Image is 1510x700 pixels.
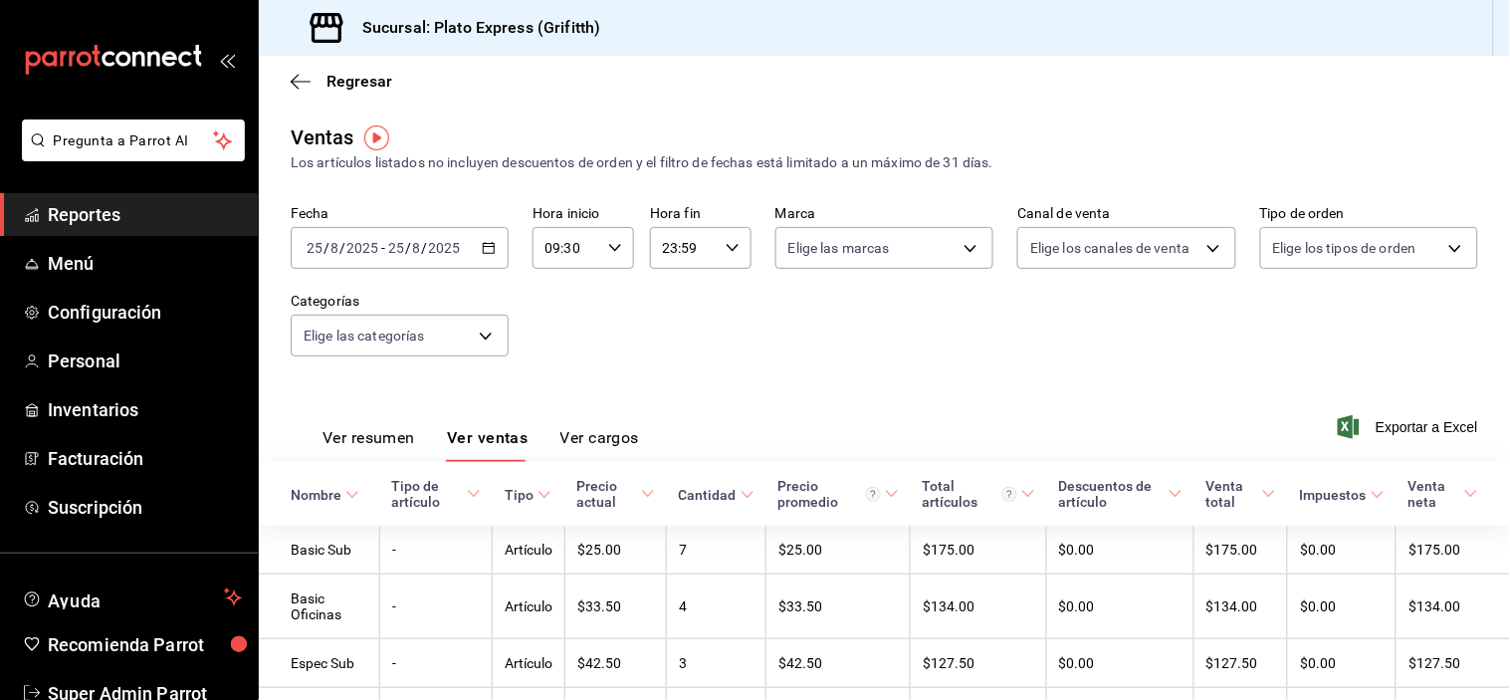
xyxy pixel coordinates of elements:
input: -- [306,240,324,256]
span: / [339,240,345,256]
h3: Sucursal: Plato Express (Grifitth) [346,16,600,40]
label: Hora inicio [533,207,634,221]
button: open_drawer_menu [219,52,235,68]
div: navigation tabs [323,428,639,462]
td: $0.00 [1288,639,1397,688]
button: Ver resumen [323,428,415,462]
label: Tipo de orden [1260,207,1478,221]
span: Tipo de artículo [392,478,481,510]
span: Elige los canales de venta [1030,238,1189,258]
td: Artículo [493,526,565,575]
button: Regresar [291,72,392,91]
td: - [380,526,493,575]
span: / [422,240,428,256]
span: Suscripción [48,494,242,521]
label: Marca [775,207,993,221]
div: Total artículos [923,478,1017,510]
td: 3 [667,639,766,688]
span: Nombre [291,487,359,503]
input: -- [387,240,405,256]
span: Cantidad [679,487,755,503]
td: 4 [667,575,766,639]
span: Personal [48,348,242,374]
div: Venta neta [1408,478,1460,510]
button: Ver cargos [560,428,640,462]
td: 7 [667,526,766,575]
td: Artículo [493,575,565,639]
td: $0.00 [1288,526,1397,575]
div: Cantidad [679,487,737,503]
span: Precio actual [577,478,655,510]
span: Reportes [48,201,242,228]
span: Recomienda Parrot [48,631,242,658]
td: Artículo [493,639,565,688]
img: Tooltip marker [364,125,389,150]
span: Tipo [505,487,551,503]
td: - [380,639,493,688]
td: Basic Oficinas [259,575,380,639]
div: Los artículos listados no incluyen descuentos de orden y el filtro de fechas está limitado a un m... [291,152,1478,173]
td: - [380,575,493,639]
span: Pregunta a Parrot AI [54,130,214,151]
td: $175.00 [1397,526,1510,575]
td: $175.00 [1194,526,1288,575]
td: $25.00 [766,526,911,575]
td: $0.00 [1288,575,1397,639]
td: $33.50 [766,575,911,639]
td: Espec Sub [259,639,380,688]
input: -- [329,240,339,256]
span: Elige las categorías [304,326,425,346]
td: $175.00 [911,526,1047,575]
span: Ayuda [48,585,216,609]
button: Ver ventas [447,428,529,462]
div: Impuestos [1300,487,1367,503]
td: $127.50 [911,639,1047,688]
span: Total artículos [923,478,1035,510]
span: Menú [48,250,242,277]
span: Venta total [1206,478,1276,510]
span: - [381,240,385,256]
label: Hora fin [650,207,752,221]
td: $134.00 [1397,575,1510,639]
span: Precio promedio [778,478,899,510]
td: $134.00 [911,575,1047,639]
div: Ventas [291,122,354,152]
input: -- [412,240,422,256]
input: ---- [345,240,379,256]
label: Fecha [291,207,509,221]
a: Pregunta a Parrot AI [14,144,245,165]
div: Tipo de artículo [392,478,463,510]
td: $25.00 [565,526,667,575]
td: $42.50 [766,639,911,688]
span: Elige las marcas [788,238,890,258]
td: $0.00 [1047,639,1194,688]
td: $127.50 [1194,639,1288,688]
span: Impuestos [1300,487,1385,503]
span: Inventarios [48,396,242,423]
label: Canal de venta [1017,207,1235,221]
span: / [405,240,411,256]
span: Elige los tipos de orden [1273,238,1416,258]
td: $127.50 [1397,639,1510,688]
div: Nombre [291,487,341,503]
td: $0.00 [1047,575,1194,639]
td: $0.00 [1047,526,1194,575]
svg: Precio promedio = Total artículos / cantidad [866,487,881,502]
label: Categorías [291,295,509,309]
span: Descuentos de artículo [1059,478,1183,510]
svg: El total artículos considera cambios de precios en los artículos así como costos adicionales por ... [1002,487,1017,502]
div: Venta total [1206,478,1258,510]
span: Facturación [48,445,242,472]
span: Regresar [326,72,392,91]
span: / [324,240,329,256]
td: $33.50 [565,575,667,639]
td: $42.50 [565,639,667,688]
div: Descuentos de artículo [1059,478,1165,510]
span: Configuración [48,299,242,326]
button: Exportar a Excel [1342,415,1478,439]
span: Venta neta [1408,478,1478,510]
button: Pregunta a Parrot AI [22,119,245,161]
div: Tipo [505,487,534,503]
